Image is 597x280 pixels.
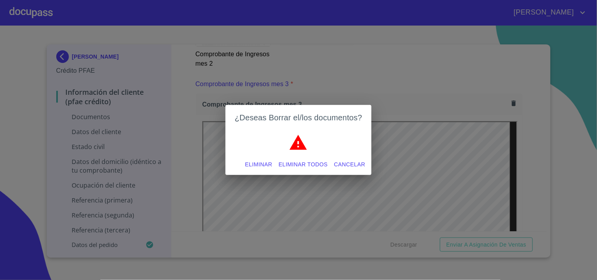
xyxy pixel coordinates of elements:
span: Eliminar [245,160,272,169]
h2: ¿Deseas Borrar el/los documentos? [235,111,362,124]
button: Eliminar todos [275,157,331,172]
button: Cancelar [331,157,368,172]
span: Cancelar [334,160,365,169]
span: Eliminar todos [279,160,328,169]
button: Eliminar [242,157,275,172]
